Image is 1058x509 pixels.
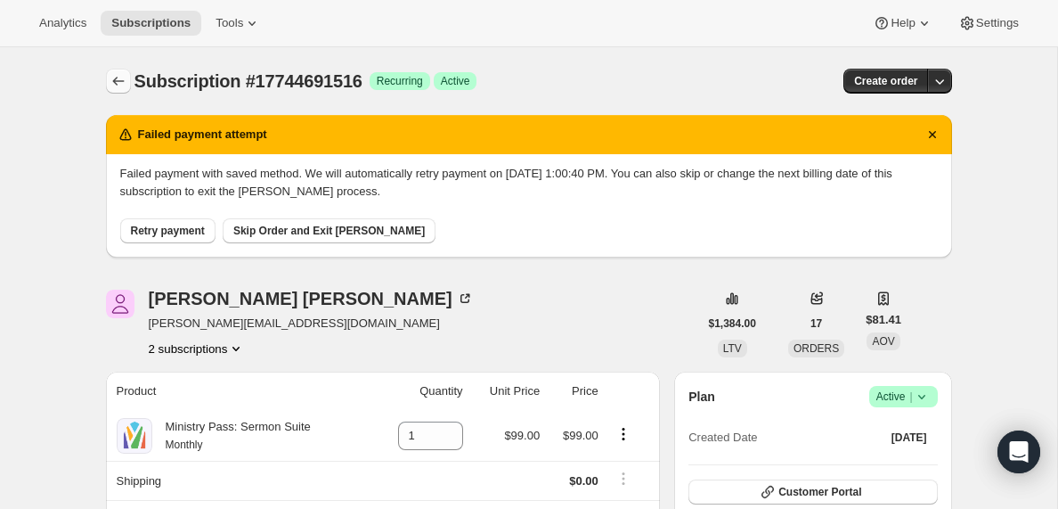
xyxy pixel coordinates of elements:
span: Recurring [377,74,423,88]
button: $1,384.00 [698,311,767,336]
button: Tools [205,11,272,36]
span: LTV [723,342,742,355]
span: Created Date [688,429,757,447]
span: $99.00 [563,429,598,442]
span: AOV [872,335,894,348]
button: Product actions [149,340,246,357]
button: Settings [948,11,1030,36]
button: Analytics [28,11,97,36]
span: Tools [216,16,243,30]
span: $81.41 [866,311,901,329]
th: Unit Price [468,372,546,411]
span: ORDERS [793,342,839,355]
span: Subscription #17744691516 [134,71,362,91]
th: Quantity [372,372,468,411]
th: Shipping [106,461,372,500]
span: Create order [854,74,917,88]
span: Settings [976,16,1019,30]
span: Customer Portal [778,485,861,499]
div: Open Intercom Messenger [997,431,1040,473]
span: 17 [810,316,822,331]
small: Monthly [166,439,203,451]
button: [DATE] [881,425,938,450]
span: Skip Order and Exit [PERSON_NAME] [233,224,425,238]
span: Subscriptions [111,16,191,30]
button: Customer Portal [688,480,937,505]
button: Skip Order and Exit [PERSON_NAME] [223,218,435,243]
span: [PERSON_NAME][EMAIL_ADDRESS][DOMAIN_NAME] [149,315,474,332]
button: 17 [800,311,833,336]
th: Price [545,372,604,411]
span: Anthony Tolson [106,290,134,318]
div: Ministry Pass: Sermon Suite [152,418,311,454]
button: Create order [843,69,928,94]
button: Subscriptions [101,11,201,36]
button: Product actions [609,424,638,444]
span: Help [891,16,915,30]
span: Retry payment [131,224,205,238]
span: $99.00 [504,429,540,442]
span: Analytics [39,16,86,30]
button: Subscriptions [106,69,131,94]
img: product img [117,418,152,454]
span: Active [441,74,470,88]
p: Failed payment with saved method. We will automatically retry payment on [DATE] 1:00:40 PM. You c... [120,165,938,201]
th: Product [106,372,372,411]
span: | [909,390,912,404]
button: Dismiss notification [920,122,945,147]
span: [DATE] [891,431,927,445]
h2: Plan [688,388,715,406]
div: [PERSON_NAME] [PERSON_NAME] [149,290,474,308]
button: Help [862,11,943,36]
button: Shipping actions [609,469,638,488]
h2: Failed payment attempt [138,126,267,144]
button: Retry payment [120,218,216,243]
span: Active [876,388,931,406]
span: $0.00 [569,474,598,488]
span: $1,384.00 [709,316,756,331]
